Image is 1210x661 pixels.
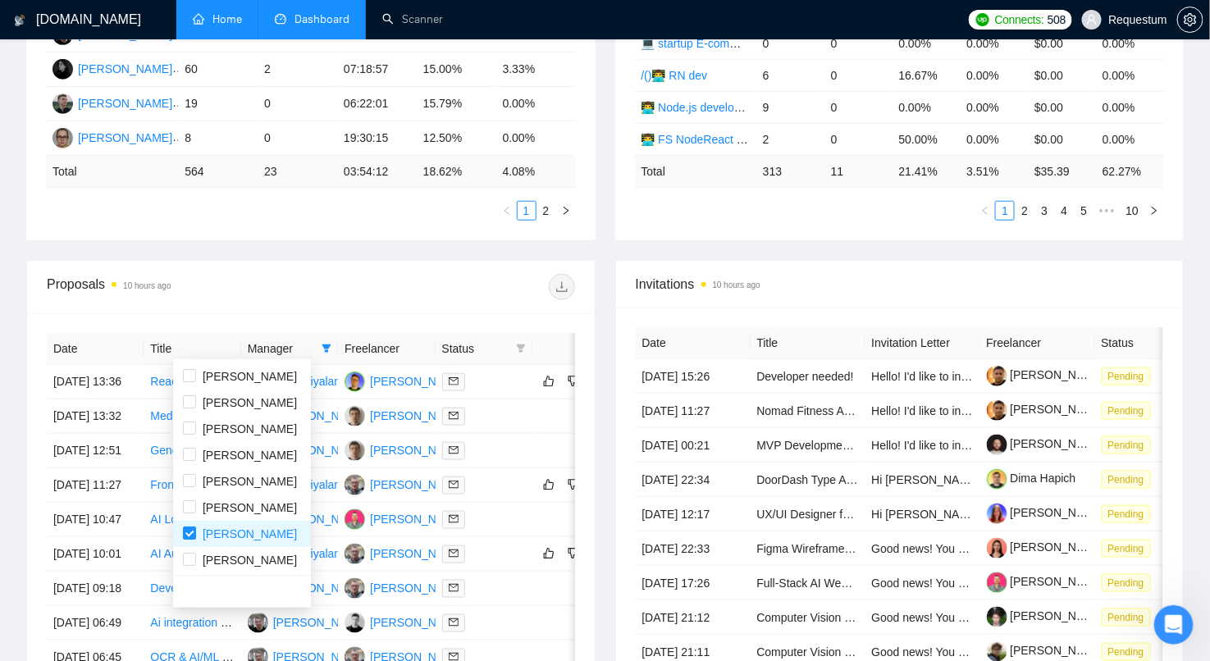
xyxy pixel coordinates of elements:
[751,497,865,531] td: UX/UI Designer for a Mission-Driven Wellness Website (Figma Expert)
[987,540,1105,554] a: [PERSON_NAME]
[1102,576,1157,589] a: Pending
[642,37,762,50] a: 💻 startup E-commerce
[713,280,760,289] time: 10 hours ago
[1102,505,1151,523] span: Pending
[539,372,559,391] button: like
[636,497,751,531] td: [DATE] 12:17
[1048,11,1066,29] span: 508
[53,96,172,109] a: AS[PERSON_NAME]
[47,606,144,640] td: [DATE] 06:49
[144,606,240,640] td: Ai integration specialist
[757,404,929,417] a: Nomad Fitness App Development
[449,583,459,593] span: mail
[1102,438,1157,451] a: Pending
[756,59,824,91] td: 6
[893,155,961,187] td: 21.41 %
[370,407,464,425] div: [PERSON_NAME]
[337,156,417,188] td: 03:54:12
[14,7,25,34] img: logo
[757,645,1089,659] a: Computer Vision Engineer - Color Analysis & Pattern Recognition
[248,615,368,628] a: VL[PERSON_NAME]
[1035,202,1053,220] a: 3
[496,87,576,121] td: 0.00%
[1016,202,1034,220] a: 2
[273,476,354,494] div: Ean Afriyalanda
[893,59,961,91] td: 16.67%
[345,475,365,495] img: PG
[1028,91,1096,123] td: $0.00
[1096,91,1164,123] td: 0.00%
[47,503,144,537] td: [DATE] 10:47
[273,613,368,631] div: [PERSON_NAME]
[248,509,268,530] img: AS
[824,155,893,187] td: 11
[516,344,526,353] span: filter
[635,155,756,187] td: Total
[449,411,459,421] span: mail
[1028,155,1096,187] td: $ 35.39
[370,545,464,563] div: [PERSON_NAME]
[995,11,1044,29] span: Connects:
[636,274,1164,294] span: Invitations
[642,101,766,114] a: 👨‍💻 Node.js developer v2
[751,566,865,600] td: Full-Stack AI Web Developer Needed for SaaS Project
[865,327,980,359] th: Invitation Letter
[757,611,1089,624] a: Computer Vision Engineer - Color Analysis & Pattern Recognition
[370,476,464,494] div: [PERSON_NAME]
[556,201,576,221] button: right
[756,27,824,59] td: 0
[338,333,435,365] th: Freelancer
[543,375,555,388] span: like
[150,409,636,422] a: Medical Imaging Researcher for [MEDICAL_DATA] Subtype Classification and Outlier Detection
[1121,202,1144,220] a: 10
[53,93,73,114] img: AS
[496,156,576,188] td: 4.08 %
[1102,609,1151,627] span: Pending
[150,616,267,629] a: Ai integration specialist
[976,13,989,26] img: upwork-logo.png
[449,549,459,558] span: mail
[345,440,365,461] img: VS
[636,600,751,635] td: [DATE] 21:12
[248,443,368,456] a: IK[PERSON_NAME]
[642,69,708,82] a: /()👨‍💻 RN dev
[756,123,824,155] td: 2
[150,375,484,388] a: React Native Front-end Developer - Full-Time Long-Term Position
[345,512,464,525] a: DB[PERSON_NAME]
[1149,206,1159,216] span: right
[78,129,172,147] div: [PERSON_NAME]
[144,333,240,365] th: Title
[893,91,961,123] td: 0.00%
[258,87,337,121] td: 0
[513,336,529,361] span: filter
[543,478,555,491] span: like
[150,513,422,526] a: AI Logistics management software MVP development
[960,91,1028,123] td: 0.00%
[144,434,240,468] td: Generative AI Expert for Video Streaming Project
[248,408,368,422] a: IK[PERSON_NAME]
[987,575,1105,588] a: [PERSON_NAME]
[980,206,990,216] span: left
[975,201,995,221] button: left
[987,504,1007,524] img: c1o0rOVReXCKi1bnQSsgHbaWbvfM_HSxWVsvTMtH2C50utd8VeU_52zlHuo4ie9fkT
[1102,402,1151,420] span: Pending
[449,618,459,627] span: mail
[178,52,258,87] td: 60
[751,394,865,428] td: Nomad Fitness App Development
[537,201,556,221] li: 2
[53,128,73,148] img: IK
[751,327,865,359] th: Title
[1075,202,1093,220] a: 5
[258,156,337,188] td: 23
[1028,27,1096,59] td: $0.00
[47,399,144,434] td: [DATE] 13:32
[987,366,1007,386] img: c1-aABC-5Ox2tTrxXAcwt-RlVjgvMtbvNhZXzEFwsXJNdjguB6AqkBH-Enckg_P-yv
[975,201,995,221] li: Previous Page
[1102,610,1157,623] a: Pending
[518,202,536,220] a: 1
[1028,123,1096,155] td: $0.00
[564,475,583,495] button: dislike
[370,510,464,528] div: [PERSON_NAME]
[275,13,286,25] span: dashboard
[144,365,240,399] td: React Native Front-end Developer - Full-Time Long-Term Position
